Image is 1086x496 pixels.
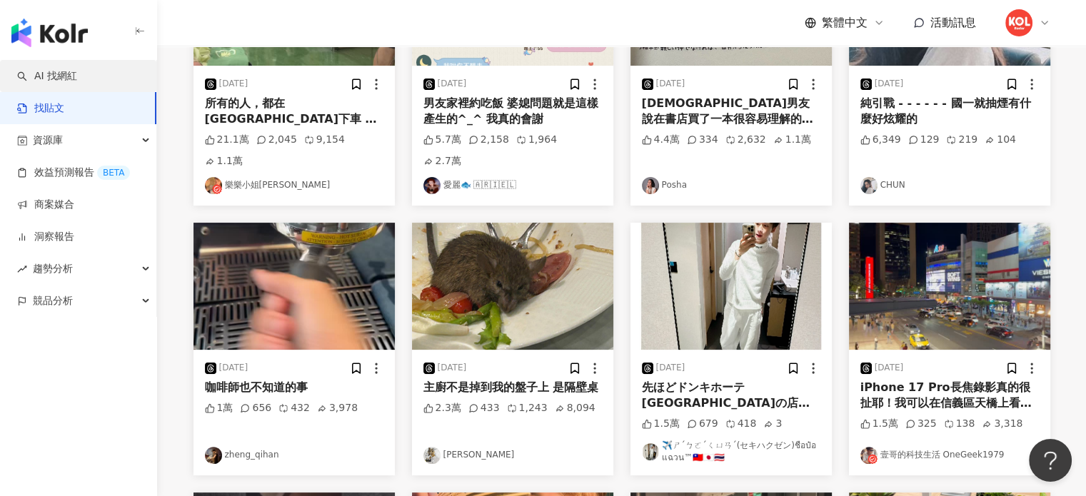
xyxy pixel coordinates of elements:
[423,447,602,464] a: KOL Avatar[PERSON_NAME]
[205,380,383,395] div: 咖啡師也不知道的事
[946,133,977,147] div: 219
[725,417,757,431] div: 418
[256,133,297,147] div: 2,045
[278,401,310,415] div: 432
[507,401,548,415] div: 1,243
[468,133,509,147] div: 2,158
[822,15,868,31] span: 繁體中文
[423,177,602,194] a: KOL Avatar愛麗🐟 🇦​🇷​🇮​🇪​🇱
[205,401,233,415] div: 1萬
[985,133,1016,147] div: 104
[205,96,383,128] div: 所有的人，都在[GEOGRAPHIC_DATA]下車 這個畫面太感動
[438,362,467,374] div: [DATE]
[304,133,345,147] div: 9,154
[17,230,74,244] a: 洞察報告
[423,447,441,464] img: KOL Avatar
[930,16,976,29] span: 活動訊息
[642,177,659,194] img: KOL Avatar
[11,19,88,47] img: logo
[630,223,832,350] img: post-image
[423,96,602,128] div: 男友家裡約吃飯 婆媳問題就是這樣產生的^_^ 我真的會謝
[205,177,222,194] img: KOL Avatar
[205,133,249,147] div: 21.1萬
[860,133,901,147] div: 6,349
[555,401,595,415] div: 8,094
[642,443,659,460] img: KOL Avatar
[423,177,441,194] img: KOL Avatar
[860,177,1039,194] a: KOL AvatarCHUN
[642,417,680,431] div: 1.5萬
[656,362,685,374] div: [DATE]
[687,133,718,147] div: 334
[860,96,1039,128] div: 純引戰 - - - - - - 國一就抽煙有什麼好炫耀的
[656,78,685,90] div: [DATE]
[17,101,64,116] a: 找貼文
[205,447,222,464] img: KOL Avatar
[982,417,1022,431] div: 3,318
[205,154,243,168] div: 1.1萬
[908,133,940,147] div: 129
[219,78,248,90] div: [DATE]
[642,96,820,128] div: [DEMOGRAPHIC_DATA]男友說在書店買了一本很容易理解的中文書 我只能說怎麼那麼的接地氣啦🤣🤣
[642,133,680,147] div: 4.4萬
[642,440,820,464] a: KOL Avatar✈️ㄕˊㄅㄛˊㄑㄩㄢˊ(セキハクゼン)ชือป๋อแฉวน™🇹🇼🇯🇵🇹🇭
[33,285,73,317] span: 競品分析
[687,417,718,431] div: 679
[1005,9,1032,36] img: KOLRadar_logo.jpeg
[860,177,878,194] img: KOL Avatar
[642,380,820,412] div: 先ほどドンキホーテ[GEOGRAPHIC_DATA]の店舗で買い物をしましたが、 年配の女性店員の接客態度が非常に悪く、 私たちが日本語を理解できないと思ったのか、 ずっと「中国人だ」と言ってい...
[423,380,602,395] div: 主廚不是掉到我的盤子上 是隔壁桌
[849,223,1050,350] img: post-image
[860,380,1039,412] div: iPhone 17 Pro長焦錄影真的很扯耶！我可以在信義區天橋上看到有人被加油…⛽️
[763,417,782,431] div: 3
[875,78,904,90] div: [DATE]
[423,154,461,168] div: 2.7萬
[317,401,358,415] div: 3,978
[642,177,820,194] a: KOL AvatarPosha
[516,133,557,147] div: 1,964
[412,223,613,350] img: post-image
[944,417,975,431] div: 138
[219,362,248,374] div: [DATE]
[773,133,811,147] div: 1.1萬
[423,401,461,415] div: 2.3萬
[17,264,27,274] span: rise
[33,253,73,285] span: 趨勢分析
[725,133,766,147] div: 2,632
[905,417,937,431] div: 325
[860,447,1039,464] a: KOL Avatar壹哥的科技生活 OneGeek1979
[423,133,461,147] div: 5.7萬
[193,223,395,350] img: post-image
[468,401,500,415] div: 433
[17,69,77,83] a: searchAI 找網紅
[205,447,383,464] a: KOL Avatarzheng_qihan
[875,362,904,374] div: [DATE]
[438,78,467,90] div: [DATE]
[33,124,63,156] span: 資源庫
[1029,439,1072,482] iframe: Help Scout Beacon - Open
[860,447,878,464] img: KOL Avatar
[205,177,383,194] a: KOL Avatar樂樂小姐[PERSON_NAME]
[240,401,271,415] div: 656
[860,417,898,431] div: 1.5萬
[17,198,74,212] a: 商案媒合
[17,166,130,180] a: 效益預測報告BETA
